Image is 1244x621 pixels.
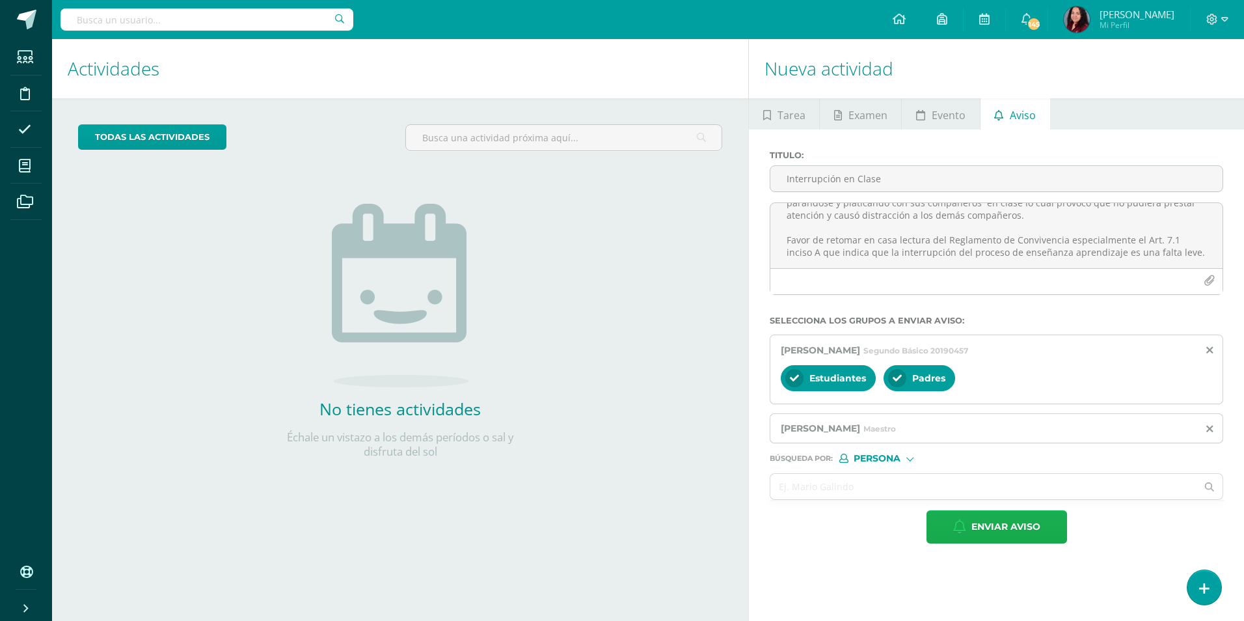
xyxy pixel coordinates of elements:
[1100,8,1174,21] span: [PERSON_NAME]
[270,430,530,459] p: Échale un vistazo a los demás períodos o sal y disfruta del sol
[912,372,945,384] span: Padres
[749,98,819,130] a: Tarea
[406,125,722,150] input: Busca una actividad próxima aquí...
[770,455,833,462] span: Búsqueda por :
[809,372,866,384] span: Estudiantes
[932,100,966,131] span: Evento
[770,166,1223,191] input: Titulo
[839,454,937,463] div: [object Object]
[1027,17,1041,31] span: 145
[270,398,530,420] h2: No tienes actividades
[820,98,901,130] a: Examen
[926,510,1067,544] button: Enviar aviso
[971,511,1040,543] span: Enviar aviso
[1064,7,1090,33] img: d1a1e1938b2129473632f39149ad8a41.png
[770,203,1223,268] textarea: Buen día, Reciban un cordial saludo. Les escribo para comunicarles que su hijo [PERSON_NAME] estu...
[61,8,353,31] input: Busca un usuario...
[78,124,226,150] a: todas las Actividades
[863,346,968,355] span: Segundo Básico 20190457
[980,98,1050,130] a: Aviso
[68,39,733,98] h1: Actividades
[863,424,896,434] span: Maestro
[902,98,979,130] a: Evento
[770,150,1223,160] label: Titulo :
[1010,100,1036,131] span: Aviso
[764,39,1228,98] h1: Nueva actividad
[332,204,468,387] img: no_activities.png
[854,455,900,462] span: Persona
[781,422,860,434] span: [PERSON_NAME]
[770,474,1197,499] input: Ej. Mario Galindo
[1100,20,1174,31] span: Mi Perfil
[848,100,887,131] span: Examen
[781,344,860,356] span: [PERSON_NAME]
[770,316,1223,325] label: Selecciona los grupos a enviar aviso :
[777,100,805,131] span: Tarea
